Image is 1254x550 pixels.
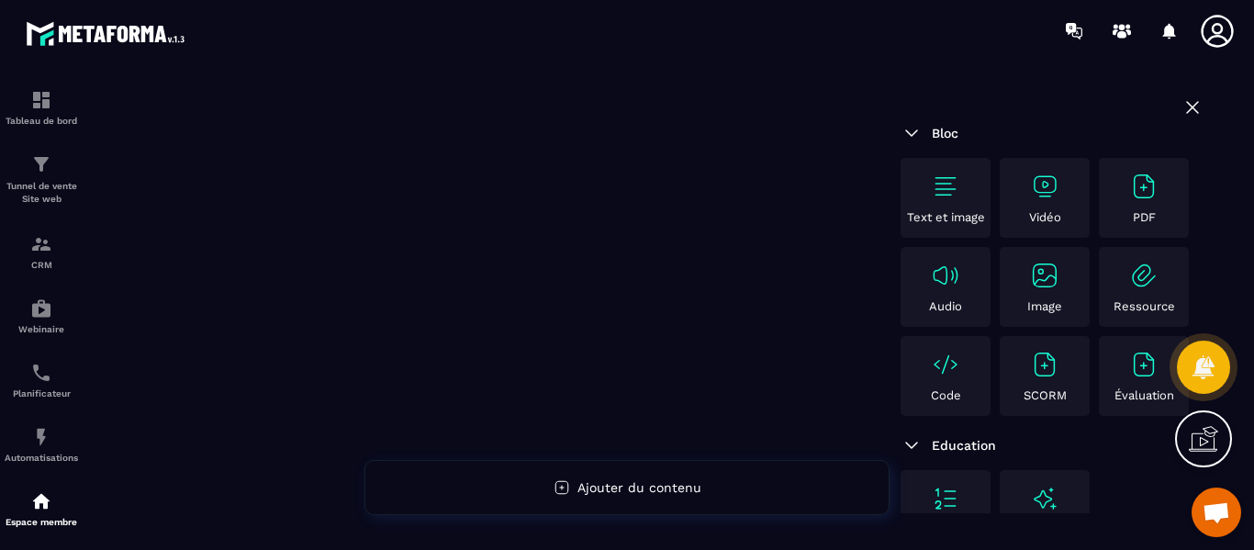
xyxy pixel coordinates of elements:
[907,210,985,224] p: Text et image
[577,480,701,495] span: Ajouter du contenu
[5,412,78,477] a: automationsautomationsAutomatisations
[931,484,960,513] img: text-image no-wrap
[5,348,78,412] a: schedulerschedulerPlanificateur
[931,261,960,290] img: text-image no-wrap
[1030,484,1059,513] img: text-image
[5,453,78,463] p: Automatisations
[1192,488,1241,537] div: Ouvrir le chat
[1029,210,1061,224] p: Vidéo
[30,362,52,384] img: scheduler
[5,477,78,541] a: automationsautomationsEspace membre
[901,122,923,144] img: arrow-down
[5,284,78,348] a: automationsautomationsWebinaire
[30,233,52,255] img: formation
[1114,388,1174,402] p: Évaluation
[5,388,78,398] p: Planificateur
[929,299,962,313] p: Audio
[30,89,52,111] img: formation
[5,116,78,126] p: Tableau de bord
[5,75,78,140] a: formationformationTableau de bord
[931,350,960,379] img: text-image no-wrap
[30,490,52,512] img: automations
[1129,261,1159,290] img: text-image no-wrap
[932,126,958,140] span: Bloc
[932,438,996,453] span: Education
[1030,172,1059,201] img: text-image no-wrap
[5,260,78,270] p: CRM
[1027,299,1062,313] p: Image
[1024,388,1067,402] p: SCORM
[901,434,923,456] img: arrow-down
[1133,210,1156,224] p: PDF
[1030,350,1059,379] img: text-image no-wrap
[30,297,52,320] img: automations
[5,140,78,219] a: formationformationTunnel de vente Site web
[5,324,78,334] p: Webinaire
[5,517,78,527] p: Espace membre
[30,153,52,175] img: formation
[5,219,78,284] a: formationformationCRM
[30,426,52,448] img: automations
[1129,172,1159,201] img: text-image no-wrap
[1129,350,1159,379] img: text-image no-wrap
[931,388,961,402] p: Code
[1114,299,1175,313] p: Ressource
[931,172,960,201] img: text-image no-wrap
[1030,261,1059,290] img: text-image no-wrap
[5,180,78,206] p: Tunnel de vente Site web
[26,17,191,51] img: logo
